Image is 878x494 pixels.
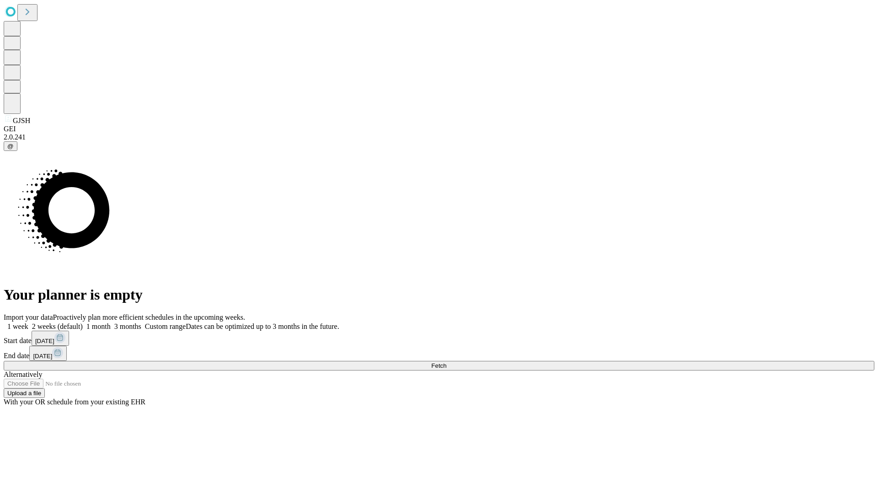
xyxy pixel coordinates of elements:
span: @ [7,143,14,150]
div: GEI [4,125,874,133]
span: Fetch [431,362,446,369]
span: [DATE] [33,353,52,360]
button: @ [4,141,17,151]
span: [DATE] [35,338,54,344]
button: Upload a file [4,388,45,398]
button: [DATE] [29,346,67,361]
span: Alternatively [4,370,42,378]
span: 1 week [7,322,28,330]
span: 3 months [114,322,141,330]
span: Custom range [145,322,186,330]
span: Dates can be optimized up to 3 months in the future. [186,322,339,330]
span: 2 weeks (default) [32,322,83,330]
span: Import your data [4,313,53,321]
button: Fetch [4,361,874,370]
span: With your OR schedule from your existing EHR [4,398,145,406]
button: [DATE] [32,331,69,346]
div: 2.0.241 [4,133,874,141]
span: Proactively plan more efficient schedules in the upcoming weeks. [53,313,245,321]
h1: Your planner is empty [4,286,874,303]
span: GJSH [13,117,30,124]
span: 1 month [86,322,111,330]
div: End date [4,346,874,361]
div: Start date [4,331,874,346]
